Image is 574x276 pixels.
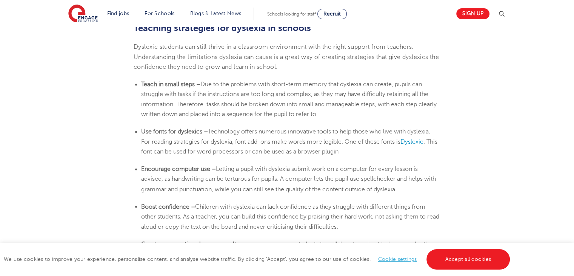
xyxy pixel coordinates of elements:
span: encourage your students to collaborate and get to know each other. This will ensure dyslexic stud... [141,240,436,257]
a: Dyslexie [400,138,423,145]
b: Encourage computer use [141,166,210,172]
span: Letting a pupil with dyslexia submit work on a computer for every lesson is advised, as handwriti... [141,166,436,192]
b: Create a supportive classroom culture – [141,240,251,247]
img: Engage Education [68,5,98,23]
a: Sign up [456,8,489,19]
span: We use cookies to improve your experience, personalise content, and analyse website traffic. By c... [4,256,512,262]
span: Recruit [323,11,341,17]
a: Accept all cookies [426,249,510,270]
b: Use fonts for dyslexics – [141,128,208,135]
span: Schools looking for staff [267,11,316,17]
span: Dyslexic students can still thrive in a classroom environment with the right support from teacher... [134,43,439,70]
b: Boost confidence – [141,203,195,210]
a: For Schools [145,11,174,16]
a: Recruit [317,9,347,19]
b: – [212,166,216,172]
b: Teaching strategies for dyslexia in schools [134,23,311,33]
a: Find jobs [107,11,129,16]
span: Children with dyslexia can lack confidence as they struggle with different things from other stud... [141,203,439,230]
a: Cookie settings [378,256,417,262]
b: Teach in small steps – [141,81,200,88]
span: Due to the problems with short-term memory that dyslexia can create, pupils can struggle with tas... [141,81,437,118]
span: Technology offers numerous innovative tools to help those who live with dyslexia. For reading str... [141,128,430,145]
a: Blogs & Latest News [190,11,242,16]
span: . This font can be used for word processors or can be used as a browser plugin [141,138,437,155]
